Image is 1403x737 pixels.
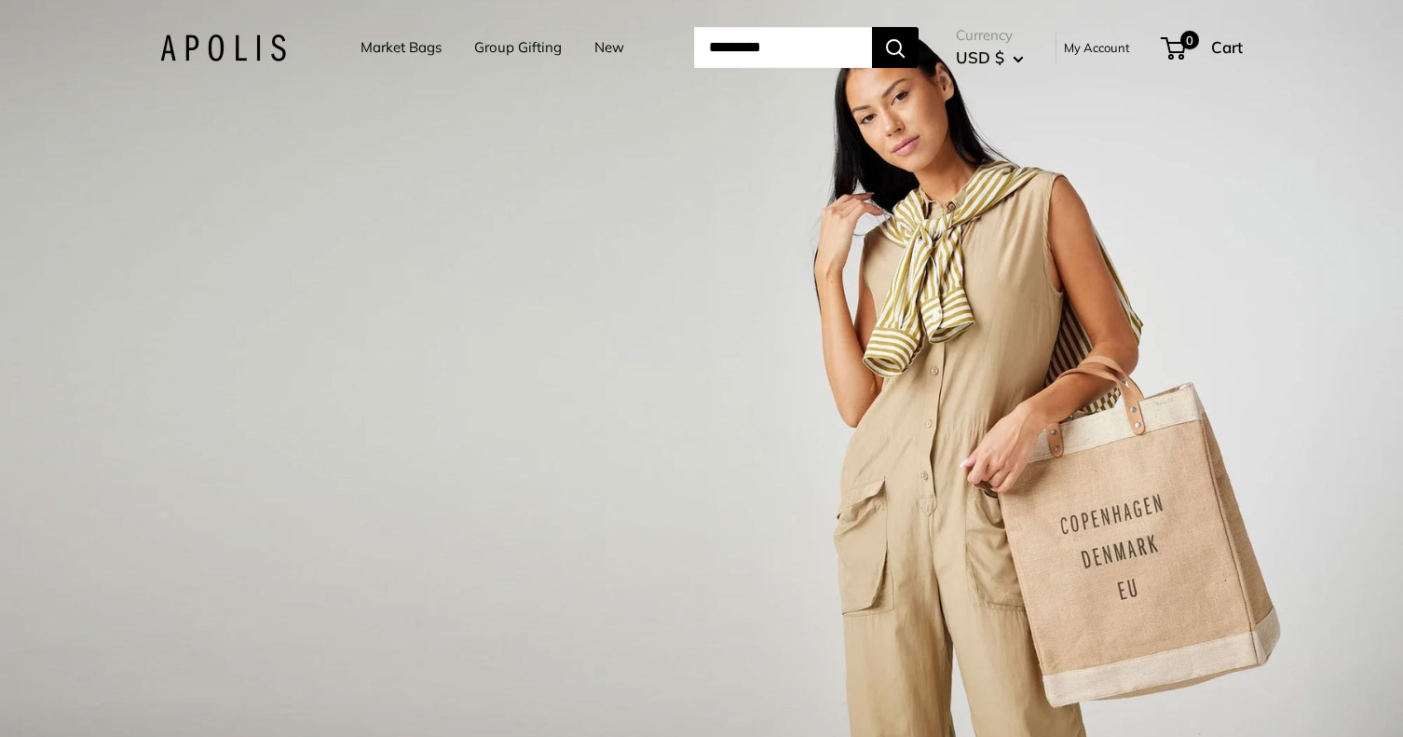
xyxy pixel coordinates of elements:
span: 0 [1180,31,1199,49]
a: Group Gifting [474,34,562,61]
button: USD $ [956,43,1024,73]
span: Currency [956,22,1024,48]
a: Market Bags [361,34,442,61]
input: Search... [694,27,872,68]
a: New [594,34,624,61]
button: Search [872,27,919,68]
span: USD $ [956,48,1004,67]
span: Cart [1211,37,1243,57]
a: My Account [1064,36,1130,59]
a: 0 Cart [1163,33,1243,62]
img: Apolis [160,34,286,61]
